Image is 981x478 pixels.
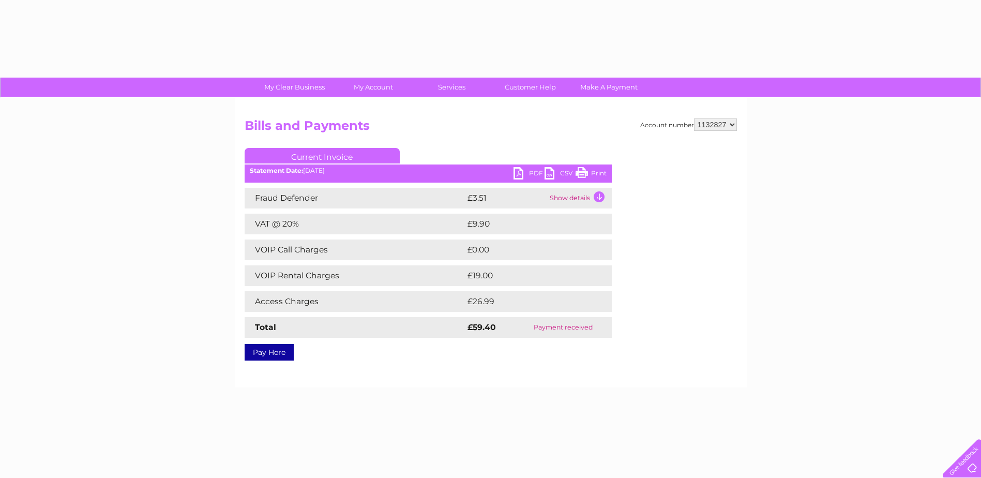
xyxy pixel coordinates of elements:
td: £9.90 [465,214,588,234]
a: Print [576,167,607,182]
a: My Clear Business [252,78,337,97]
td: £26.99 [465,291,592,312]
td: VAT @ 20% [245,214,465,234]
b: Statement Date: [250,167,303,174]
a: My Account [330,78,416,97]
td: VOIP Call Charges [245,240,465,260]
a: Make A Payment [566,78,652,97]
div: Account number [640,118,737,131]
td: Show details [547,188,612,208]
td: £3.51 [465,188,547,208]
td: £19.00 [465,265,591,286]
td: £0.00 [465,240,588,260]
td: Payment received [515,317,611,338]
a: Customer Help [488,78,573,97]
a: PDF [514,167,545,182]
strong: £59.40 [467,322,496,332]
td: Fraud Defender [245,188,465,208]
div: [DATE] [245,167,612,174]
td: VOIP Rental Charges [245,265,465,286]
h2: Bills and Payments [245,118,737,138]
a: Current Invoice [245,148,400,163]
a: CSV [545,167,576,182]
strong: Total [255,322,276,332]
a: Services [409,78,494,97]
td: Access Charges [245,291,465,312]
a: Pay Here [245,344,294,361]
